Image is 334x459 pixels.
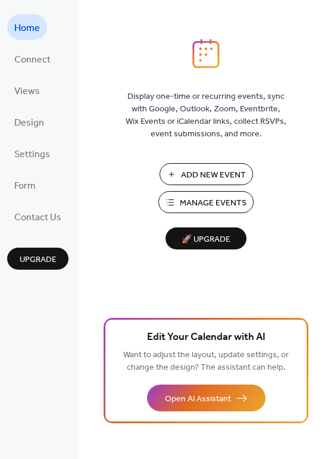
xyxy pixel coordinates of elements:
[180,197,246,210] span: Manage Events
[173,232,239,248] span: 🚀 Upgrade
[7,77,47,103] a: Views
[181,169,246,182] span: Add New Event
[160,163,253,185] button: Add New Event
[123,347,289,376] span: Want to adjust the layout, update settings, or change the design? The assistant can help.
[166,227,246,249] button: 🚀 Upgrade
[7,14,47,40] a: Home
[14,177,36,195] span: Form
[7,109,51,135] a: Design
[7,172,43,198] a: Form
[14,114,44,132] span: Design
[165,393,231,405] span: Open AI Assistant
[20,254,57,266] span: Upgrade
[192,39,220,68] img: logo_icon.svg
[14,208,61,227] span: Contact Us
[158,191,254,213] button: Manage Events
[14,145,50,164] span: Settings
[7,140,57,166] a: Settings
[14,82,40,101] span: Views
[7,46,58,71] a: Connect
[7,248,68,270] button: Upgrade
[126,90,286,140] span: Display one-time or recurring events, sync with Google, Outlook, Zoom, Eventbrite, Wix Events or ...
[147,385,266,411] button: Open AI Assistant
[14,51,51,69] span: Connect
[7,204,68,229] a: Contact Us
[14,19,40,38] span: Home
[147,329,266,346] span: Edit Your Calendar with AI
